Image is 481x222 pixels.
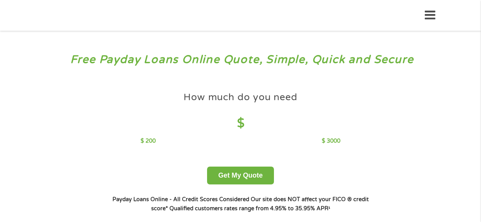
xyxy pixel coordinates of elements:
[151,196,369,212] strong: Our site does NOT affect your FICO ® credit score*
[141,137,156,145] p: $ 200
[322,137,340,145] p: $ 3000
[169,205,330,212] strong: Qualified customers rates range from 4.95% to 35.95% APR¹
[141,116,340,131] h4: $
[184,91,297,104] h4: How much do you need
[207,167,274,184] button: Get My Quote
[112,196,249,203] strong: Payday Loans Online - All Credit Scores Considered
[22,53,459,67] h3: Free Payday Loans Online Quote, Simple, Quick and Secure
